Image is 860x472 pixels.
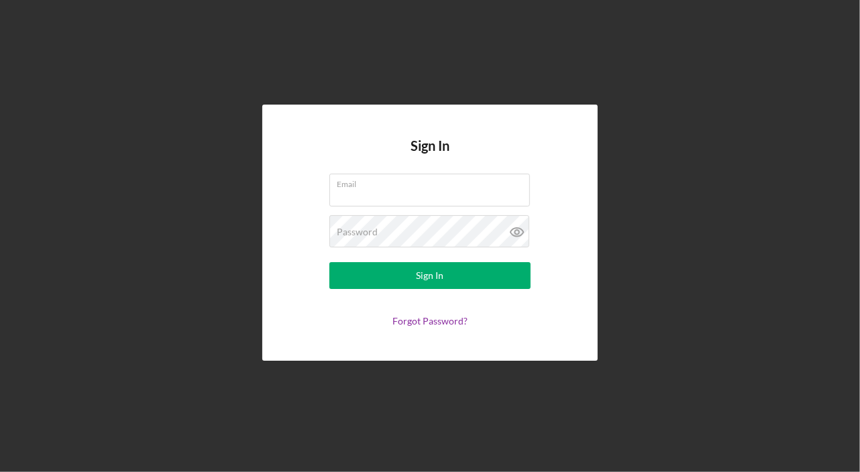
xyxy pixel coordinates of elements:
label: Email [337,174,530,189]
h4: Sign In [411,138,449,174]
a: Forgot Password? [392,315,468,327]
label: Password [337,227,378,237]
button: Sign In [329,262,531,289]
div: Sign In [417,262,444,289]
